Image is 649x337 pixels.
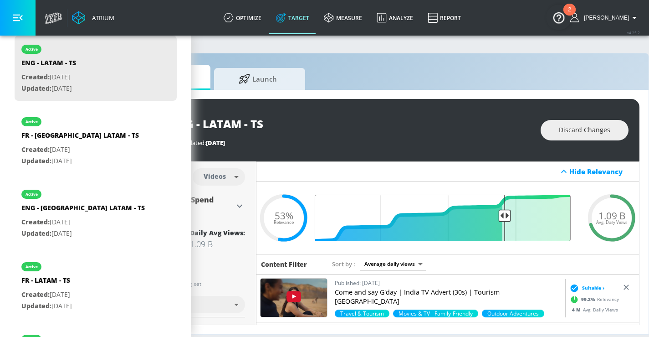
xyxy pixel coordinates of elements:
span: Suitable › [582,285,604,291]
span: Sort by [332,260,355,268]
div: FR - LATAM - TS [21,276,72,289]
span: Launch [223,68,292,90]
div: activeENG - [GEOGRAPHIC_DATA] LATAM - TSCreated:[DATE]Updated:[DATE] [15,181,177,246]
span: login as: amanda.cermak@zefr.com [580,15,629,21]
button: [PERSON_NAME] [570,12,640,23]
div: 2 [568,10,571,21]
a: Atrium [72,11,114,25]
span: Relevance [274,220,294,225]
p: [DATE] [21,83,76,94]
div: Last Updated: [168,139,531,147]
p: Come and say G'day | India TV Advert (30s) | Tourism [GEOGRAPHIC_DATA] [335,288,562,306]
div: ENG - [GEOGRAPHIC_DATA] LATAM - TS [21,203,145,217]
span: Created: [21,145,50,154]
div: Hide Relevancy [256,161,639,182]
p: [DATE] [21,156,139,167]
div: Videos [199,172,230,180]
div: Relevancy [567,292,619,306]
div: active [26,192,38,197]
div: Hide Relevancy [569,167,634,176]
h6: Content Filter [261,260,307,269]
div: Average daily views [360,258,426,270]
p: [DATE] [21,217,145,228]
div: 99.2% [393,310,478,317]
a: Report [420,1,468,34]
p: [DATE] [21,289,72,301]
p: [DATE] [21,228,145,239]
span: Updated: [21,229,51,238]
div: Avg. Daily Views [567,306,618,313]
span: v 4.25.2 [627,30,640,35]
a: Published: [DATE]Come and say G'day | India TV Advert (30s) | Tourism [GEOGRAPHIC_DATA] [335,278,562,310]
div: 99.2% [335,310,389,317]
input: Final Threshold [320,195,575,241]
div: active [26,264,38,269]
span: Updated: [21,301,51,310]
div: Daily Avg Views: [190,228,245,237]
div: Atrium [88,14,114,22]
div: activeFR - LATAM - TSCreated:[DATE]Updated:[DATE] [15,253,177,318]
span: Movies & TV - Family-Friendly [393,310,478,317]
a: Target [269,1,317,34]
div: FR - [GEOGRAPHIC_DATA] LATAM - TS [21,131,139,144]
div: ENG - LATAM - TS [21,58,76,72]
div: Suitable › [567,283,604,292]
button: Discard Changes [541,120,629,140]
p: [DATE] [21,301,72,312]
div: 1.09 B [190,238,245,249]
span: Created: [21,218,50,226]
span: 4 M [572,306,583,312]
a: Analyze [369,1,420,34]
span: Outdoor Adventures [482,310,544,317]
span: Discard Changes [559,124,610,136]
span: Travel & Tourism [335,310,389,317]
span: Updated: [21,156,51,165]
button: Open Resource Center, 2 new notifications [546,5,572,30]
span: 99.2 % [581,296,597,303]
span: Updated: [21,84,51,93]
span: 53% [275,211,293,220]
span: Avg. Daily Views [596,220,628,225]
div: activeFR - [GEOGRAPHIC_DATA] LATAM - TSCreated:[DATE]Updated:[DATE] [15,108,177,173]
span: Created: [21,290,50,299]
span: Created: [21,73,50,81]
div: activeENG - LATAM - TSCreated:[DATE]Updated:[DATE] [15,36,177,101]
a: optimize [216,1,269,34]
div: 90.6% [482,310,544,317]
p: [DATE] [21,144,139,156]
a: measure [317,1,369,34]
img: bpIMMSGTMyk [261,279,327,317]
div: active [26,47,38,52]
p: [DATE] [21,72,76,83]
span: [DATE] [206,139,225,147]
div: active [26,119,38,124]
span: 1.09 B [598,211,625,220]
p: Published: [DATE] [335,278,562,288]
